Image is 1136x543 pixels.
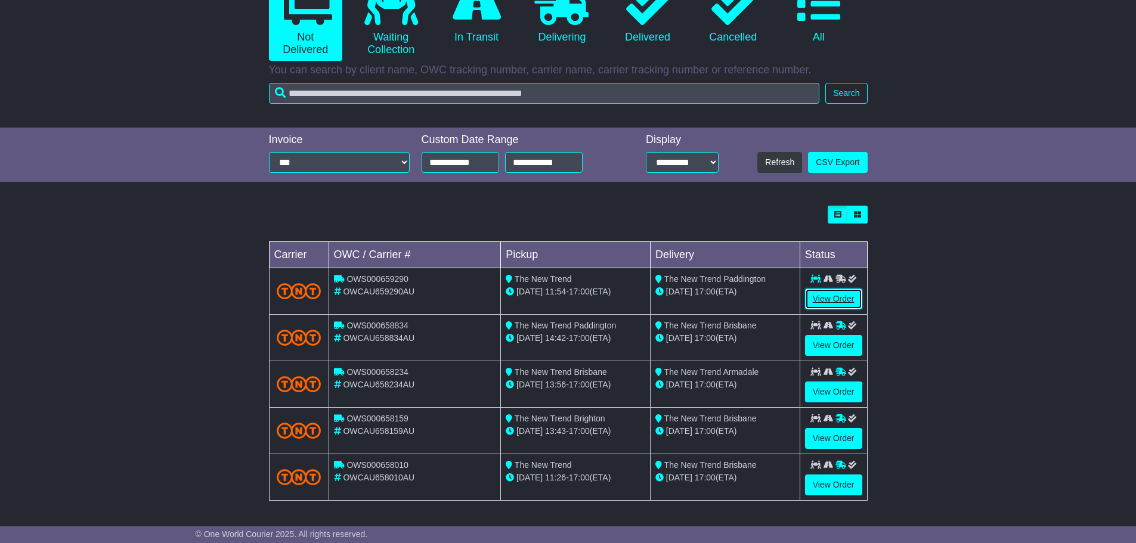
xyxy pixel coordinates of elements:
div: (ETA) [655,332,795,345]
span: [DATE] [516,380,543,389]
span: [DATE] [666,473,692,482]
div: (ETA) [655,286,795,298]
span: [DATE] [666,333,692,343]
div: - (ETA) [506,378,645,391]
span: The New Trend [515,460,572,470]
span: 17:00 [695,426,716,436]
div: Display [646,134,719,147]
div: (ETA) [655,425,795,437]
td: Pickup [501,242,651,268]
span: OWS000658159 [346,414,408,423]
span: OWS000658234 [346,367,408,377]
td: Delivery [650,242,800,268]
span: [DATE] [666,287,692,296]
span: The New Trend Armadale [664,367,759,377]
a: View Order [805,335,862,356]
span: The New Trend [515,274,572,284]
td: OWC / Carrier # [329,242,501,268]
span: OWCAU658234AU [343,380,414,389]
button: Refresh [757,152,802,173]
div: Invoice [269,134,410,147]
div: Custom Date Range [422,134,613,147]
span: 17:00 [569,333,590,343]
span: The New Trend Brisbane [664,414,757,423]
span: [DATE] [666,380,692,389]
button: Search [825,83,867,104]
span: The New Trend Brighton [515,414,605,423]
td: Status [800,242,867,268]
span: OWCAU658159AU [343,426,414,436]
span: OWCAU658010AU [343,473,414,482]
img: TNT_Domestic.png [277,330,321,346]
div: - (ETA) [506,471,645,484]
span: 17:00 [569,287,590,296]
p: You can search by client name, OWC tracking number, carrier name, carrier tracking number or refe... [269,64,868,77]
div: - (ETA) [506,286,645,298]
img: TNT_Domestic.png [277,469,321,485]
div: - (ETA) [506,425,645,437]
span: 17:00 [695,473,716,482]
span: 17:00 [695,380,716,389]
td: Carrier [269,242,329,268]
span: [DATE] [516,426,543,436]
span: 17:00 [695,333,716,343]
a: View Order [805,474,862,495]
span: The New Trend Brisbane [664,460,757,470]
span: OWS000658010 [346,460,408,470]
span: 13:43 [545,426,566,436]
a: View Order [805,428,862,449]
span: 17:00 [695,287,716,296]
span: The New Trend Brisbane [515,367,607,377]
span: [DATE] [666,426,692,436]
span: 17:00 [569,380,590,389]
span: 11:54 [545,287,566,296]
span: [DATE] [516,333,543,343]
a: View Order [805,381,862,402]
span: OWCAU658834AU [343,333,414,343]
span: The New Trend Brisbane [664,321,757,330]
span: The New Trend Paddington [515,321,616,330]
span: [DATE] [516,287,543,296]
span: OWS000658834 [346,321,408,330]
span: OWCAU659290AU [343,287,414,296]
img: TNT_Domestic.png [277,376,321,392]
span: © One World Courier 2025. All rights reserved. [196,529,368,539]
div: (ETA) [655,471,795,484]
div: - (ETA) [506,332,645,345]
a: CSV Export [808,152,867,173]
span: 11:26 [545,473,566,482]
span: [DATE] [516,473,543,482]
a: View Order [805,288,862,309]
div: (ETA) [655,378,795,391]
img: TNT_Domestic.png [277,283,321,299]
span: The New Trend Paddington [664,274,766,284]
img: TNT_Domestic.png [277,423,321,439]
span: 14:42 [545,333,566,343]
span: 17:00 [569,473,590,482]
span: 13:56 [545,380,566,389]
span: 17:00 [569,426,590,436]
span: OWS000659290 [346,274,408,284]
